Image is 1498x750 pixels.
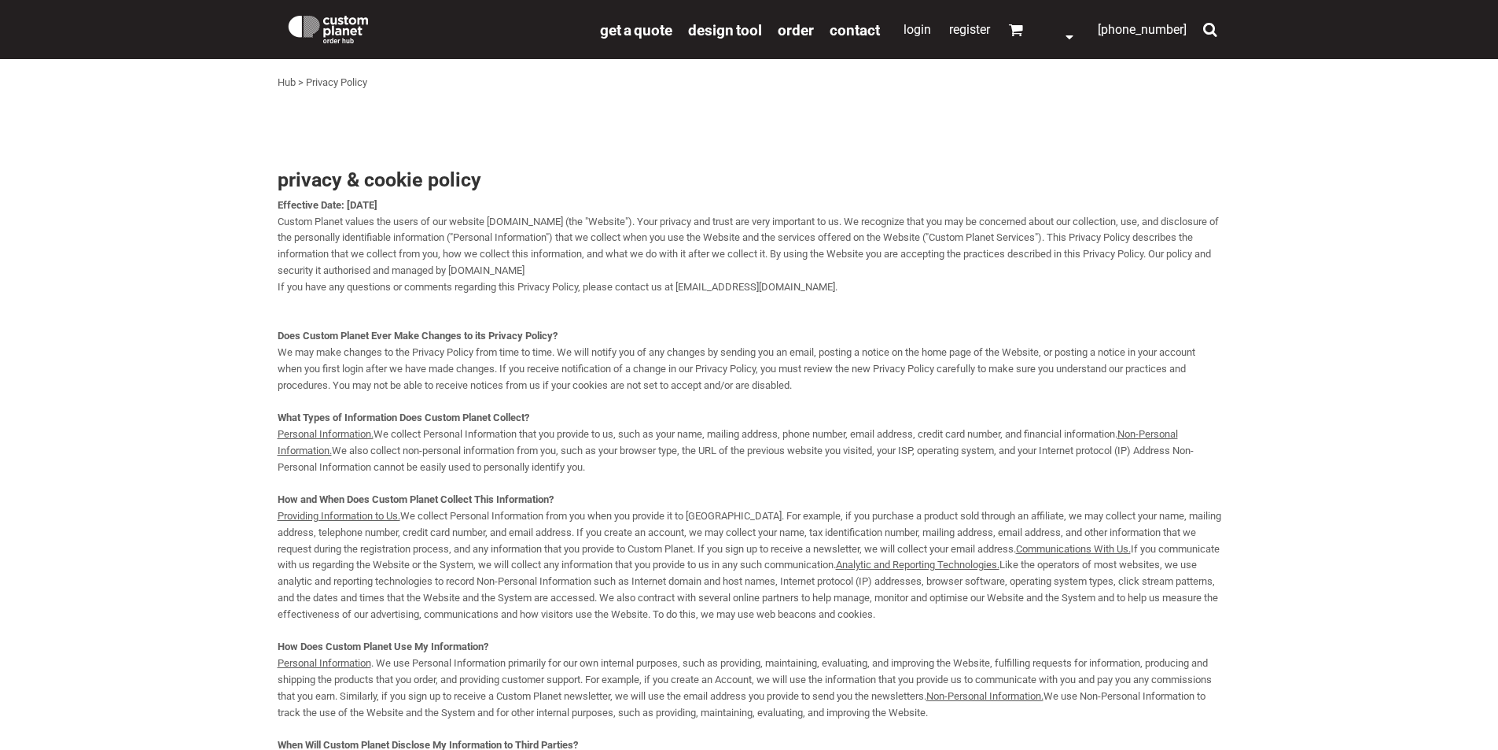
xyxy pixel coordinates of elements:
span: design tool [688,21,762,39]
strong: What Types of Information Does Custom Planet Collect? [278,412,529,423]
a: Hub [278,76,296,88]
div: > [298,75,304,91]
span: get a quote [600,21,672,39]
span: [PHONE_NUMBER] [1098,22,1187,37]
u: Personal Information. [278,428,374,440]
u: Non-Personal Information. [278,428,1178,456]
h3: Privacy & Cookie Policy [278,170,1221,190]
u: Non-Personal Information. [926,690,1043,702]
span: order [778,21,814,39]
a: Contact [830,20,880,39]
a: Custom Planet [278,4,592,51]
u: Personal Information [278,657,371,669]
u: Providing Information to Us. [278,510,400,522]
img: Custom Planet [285,12,371,43]
strong: Effective Date: [DATE] [278,199,377,211]
a: Login [904,22,931,37]
u: Communications With Us. [1016,543,1131,555]
div: Privacy Policy [306,75,367,91]
strong: Does Custom Planet Ever Make Changes to its Privacy Policy? [278,330,558,342]
a: design tool [688,20,762,39]
u: Analytic and Reporting Technologies. [836,559,999,571]
a: Register [949,22,990,37]
strong: How and When Does Custom Planet Collect This Information? [278,493,554,505]
span: Contact [830,21,880,39]
a: order [778,20,814,39]
strong: How Does Custom Planet Use My Information? [278,641,488,652]
a: get a quote [600,20,672,39]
